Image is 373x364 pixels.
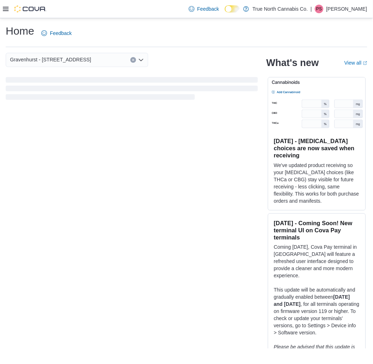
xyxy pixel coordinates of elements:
span: Feedback [197,5,219,12]
h2: What's new [266,57,319,69]
span: Gravenhurst - [STREET_ADDRESS] [10,55,91,64]
h3: [DATE] - Coming Soon! New terminal UI on Cova Pay terminals [274,219,360,241]
a: Feedback [38,26,74,40]
span: Ps [316,5,322,13]
p: | [311,5,312,13]
p: True North Cannabis Co. [253,5,308,13]
p: [PERSON_NAME] [326,5,367,13]
a: View allExternal link [344,60,367,66]
svg: External link [363,61,367,65]
div: Peter scull [315,5,323,13]
p: This update will be automatically and gradually enabled between , for all terminals operating on ... [274,287,360,337]
p: Coming [DATE], Cova Pay terminal in [GEOGRAPHIC_DATA] will feature a refreshed user interface des... [274,244,360,279]
img: Cova [14,5,46,12]
button: Open list of options [138,57,144,63]
input: Dark Mode [225,5,240,13]
p: We've updated product receiving so your [MEDICAL_DATA] choices (like THCa or CBG) stay visible fo... [274,162,360,204]
h3: [DATE] - [MEDICAL_DATA] choices are now saved when receiving [274,137,360,159]
a: Feedback [186,2,222,16]
span: Feedback [50,30,72,37]
span: Loading [6,79,258,101]
button: Clear input [130,57,136,63]
h1: Home [6,24,34,38]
